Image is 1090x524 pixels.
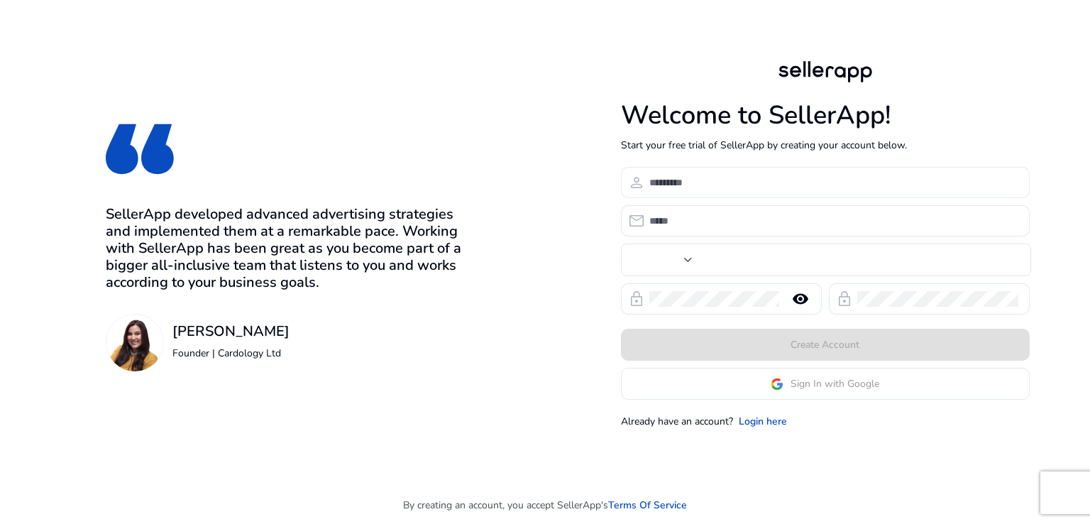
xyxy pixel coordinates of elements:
p: Already have an account? [621,414,733,429]
p: Start your free trial of SellerApp by creating your account below. [621,138,1030,153]
h3: SellerApp developed advanced advertising strategies and implemented them at a remarkable pace. Wo... [106,206,469,291]
span: person [628,174,645,191]
span: lock [628,290,645,307]
h1: Welcome to SellerApp! [621,100,1030,131]
a: Terms Of Service [608,498,687,513]
span: email [628,212,645,229]
mat-icon: remove_red_eye [783,290,817,307]
a: Login here [739,414,787,429]
p: Founder | Cardology Ltd [172,346,290,361]
h3: [PERSON_NAME] [172,323,290,340]
span: lock [836,290,853,307]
